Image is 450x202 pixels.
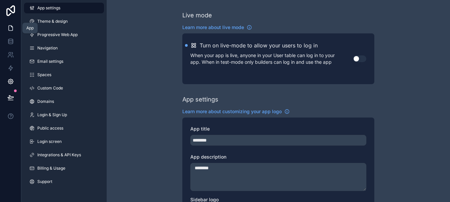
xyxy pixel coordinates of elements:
span: Integrations & API Keys [37,152,81,158]
span: Learn more about live mode [182,24,244,31]
span: Billing & Usage [37,166,65,171]
span: Navigation [37,45,58,51]
span: Email settings [37,59,63,64]
div: Live mode [182,11,212,20]
a: Email settings [24,56,104,67]
a: App settings [24,3,104,13]
span: App description [190,154,226,160]
a: Login screen [24,136,104,147]
a: Navigation [24,43,104,53]
a: Custom Code [24,83,104,93]
span: Support [37,179,52,184]
h2: Turn on live-mode to allow your users to log in [200,41,318,49]
div: App settings [182,95,218,104]
a: Progressive Web App [24,29,104,40]
span: Progressive Web App [37,32,78,37]
span: Custom Code [37,85,63,91]
span: Theme & design [37,19,68,24]
span: Learn more about customizing your app logo [182,108,282,115]
a: Public access [24,123,104,134]
div: App [26,25,34,31]
span: Login & Sign Up [37,112,67,118]
p: When your app is live, anyone in your User table can log in to your app. When in test-mode only b... [190,52,353,65]
a: Billing & Usage [24,163,104,174]
a: Integrations & API Keys [24,150,104,160]
a: Learn more about customizing your app logo [182,108,290,115]
a: Domains [24,96,104,107]
a: Support [24,176,104,187]
a: Learn more about live mode [182,24,252,31]
a: Login & Sign Up [24,110,104,120]
a: Spaces [24,69,104,80]
span: Public access [37,126,63,131]
span: Spaces [37,72,51,77]
a: Theme & design [24,16,104,27]
span: App title [190,126,210,132]
span: App settings [37,5,60,11]
span: Domains [37,99,54,104]
span: Login screen [37,139,62,144]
